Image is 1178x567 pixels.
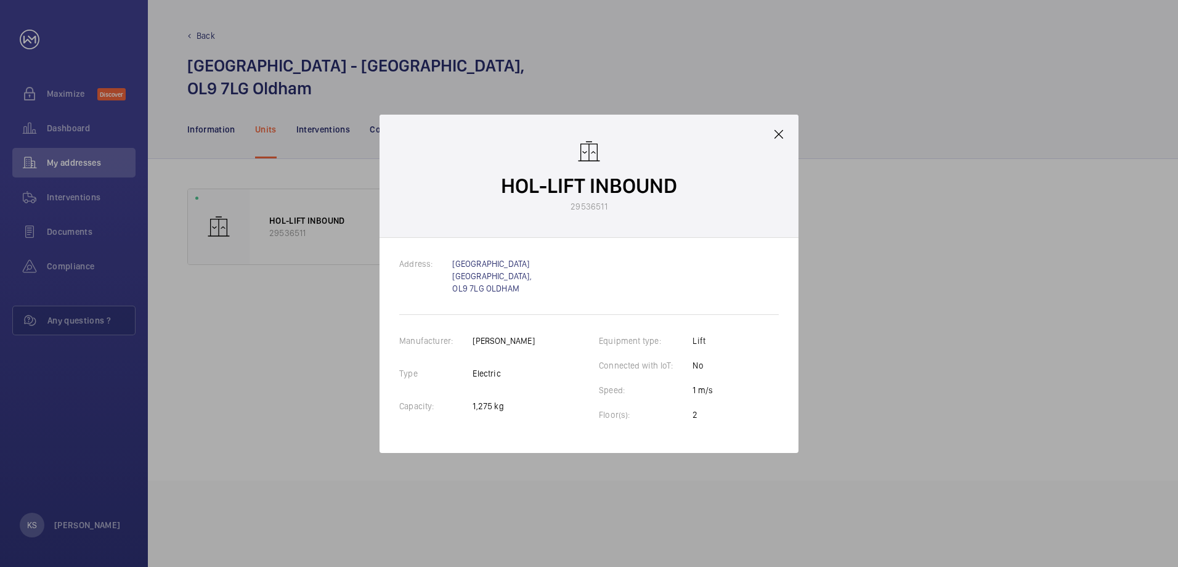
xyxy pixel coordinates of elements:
[693,335,713,347] p: Lift
[599,410,650,420] label: Floor(s):
[577,139,601,164] img: elevator.svg
[693,384,713,396] p: 1 m/s
[399,369,437,378] label: Type
[571,200,607,213] p: 29536511
[693,409,713,421] p: 2
[399,336,473,346] label: Manufacturer:
[693,359,713,372] p: No
[599,361,693,370] label: Connected with IoT:
[473,335,534,347] p: [PERSON_NAME]
[473,400,534,412] p: 1,275 kg
[399,401,454,411] label: Capacity:
[599,385,644,395] label: Speed:
[473,367,534,380] p: Electric
[399,259,452,269] label: Address:
[501,171,677,200] p: HOL-LIFT INBOUND
[452,259,531,293] a: [GEOGRAPHIC_DATA] [GEOGRAPHIC_DATA], OL9 7LG OLDHAM
[599,336,681,346] label: Equipment type:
